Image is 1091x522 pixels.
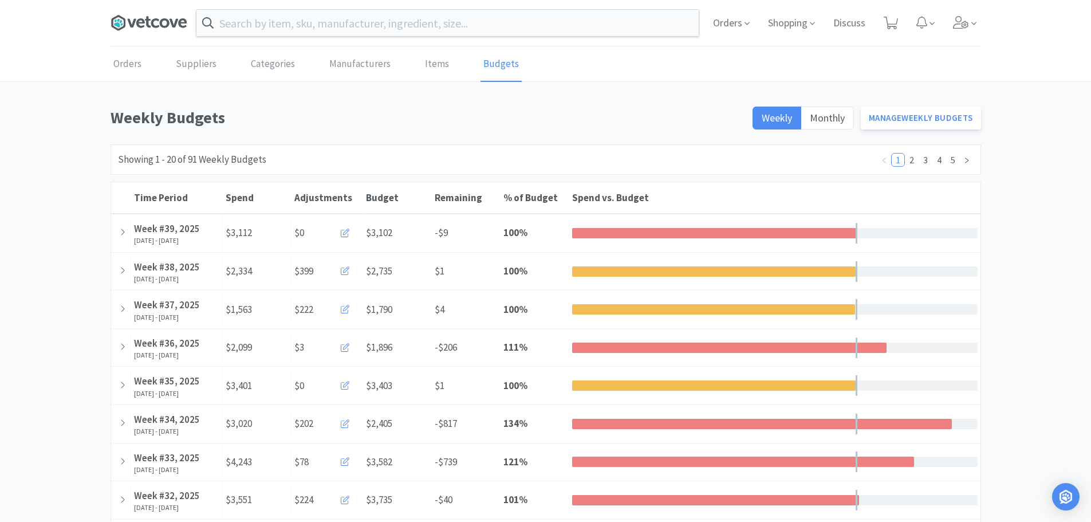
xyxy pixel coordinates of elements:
li: 1 [891,153,905,167]
div: [DATE] - [DATE] [134,466,219,474]
a: 4 [933,154,946,166]
i: icon: left [881,157,888,164]
a: Discuss [829,18,870,29]
strong: 134 % [503,417,527,430]
div: Week #39, 2025 [134,221,219,237]
span: -$739 [435,456,457,468]
a: Suppliers [173,47,219,82]
span: Adjustments [294,191,352,204]
div: [DATE] - [DATE] [134,351,219,359]
div: [DATE] - [DATE] [134,275,219,283]
span: -$9 [435,226,448,239]
div: Spend [226,191,289,204]
div: Week #36, 2025 [134,336,219,351]
span: -$817 [435,417,457,430]
a: ManageWeekly Budgets [861,107,981,129]
a: Categories [248,47,298,82]
span: $1 [435,265,444,277]
span: $3,102 [366,226,392,239]
a: 1 [892,154,904,166]
span: $2,735 [366,265,392,277]
strong: 100 % [503,226,527,239]
div: [DATE] - [DATE] [134,504,219,512]
a: Manufacturers [326,47,393,82]
strong: 111 % [503,341,527,354]
div: Week #34, 2025 [134,412,219,427]
div: Remaining [435,191,498,204]
strong: 100 % [503,303,527,316]
span: $399 [294,264,313,279]
a: 2 [905,154,918,166]
div: Showing 1 - 20 of 91 Weekly Budgets [118,152,266,167]
strong: 100 % [503,265,527,277]
span: $2,405 [366,417,392,430]
span: Monthly [810,111,845,124]
span: $78 [294,454,309,470]
span: $3 [294,340,304,355]
div: [DATE] - [DATE] [134,427,219,435]
span: $4 [435,303,444,316]
span: $1,790 [366,303,392,316]
span: $3,551 [226,492,252,508]
span: -$40 [435,493,452,506]
div: [DATE] - [DATE] [134,313,219,321]
h1: Weekly Budgets [111,105,746,131]
li: Previous Page [877,153,891,167]
a: Orders [111,47,144,82]
span: $222 [294,302,313,317]
div: Open Intercom Messenger [1052,483,1080,511]
span: $1 [435,379,444,392]
span: $2,099 [226,340,252,355]
div: % of Budget [503,191,566,204]
li: Next Page [960,153,974,167]
div: Week #35, 2025 [134,374,219,389]
span: $2,334 [226,264,252,279]
div: Week #38, 2025 [134,260,219,275]
span: $0 [294,378,304,394]
span: $0 [294,225,304,241]
a: 3 [919,154,932,166]
div: Budget [366,191,429,204]
div: [DATE] - [DATE] [134,237,219,245]
li: 5 [946,153,960,167]
div: [DATE] - [DATE] [134,390,219,398]
span: $1,896 [366,341,392,354]
span: $1,563 [226,302,252,317]
span: $3,401 [226,378,252,394]
a: Budgets [480,47,522,82]
li: 2 [905,153,919,167]
div: Time Period [134,191,220,204]
div: Spend vs. Budget [572,191,978,204]
input: Search by item, sku, manufacturer, ingredient, size... [196,10,699,36]
li: 3 [919,153,932,167]
span: $3,735 [366,493,392,506]
span: $3,582 [366,456,392,468]
span: $202 [294,416,313,431]
a: Items [422,47,452,82]
span: Weekly [762,111,792,124]
strong: 101 % [503,493,527,506]
strong: 121 % [503,456,527,468]
strong: 100 % [503,379,527,392]
span: $3,020 [226,416,252,431]
div: Week #37, 2025 [134,297,219,313]
div: Week #33, 2025 [134,450,219,466]
li: 4 [932,153,946,167]
div: Week #32, 2025 [134,488,219,504]
span: $3,112 [226,225,252,241]
span: -$206 [435,341,457,354]
i: icon: right [963,157,970,164]
span: $224 [294,492,313,508]
span: $3,403 [366,379,392,392]
span: $4,243 [226,454,252,470]
a: 5 [947,154,959,166]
